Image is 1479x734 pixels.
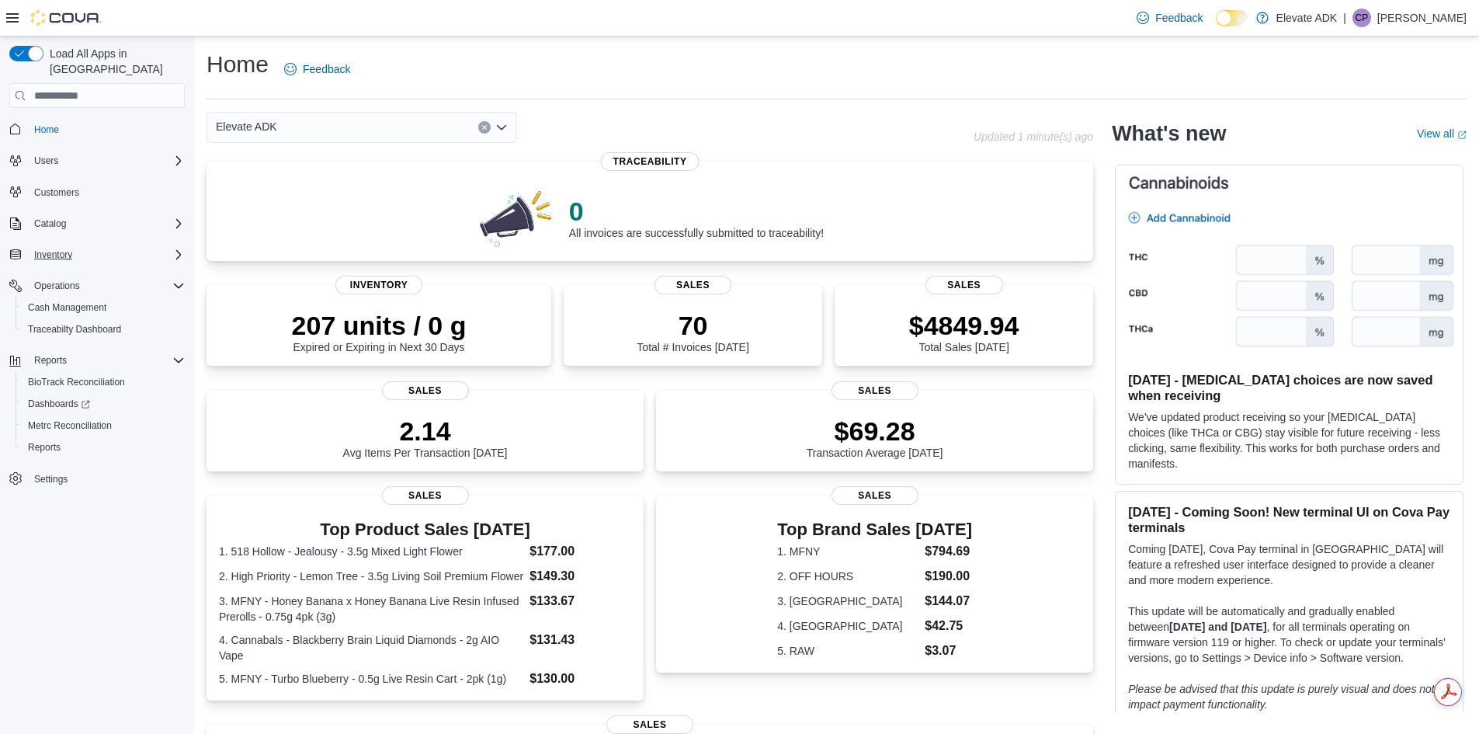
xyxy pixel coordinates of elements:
[207,49,269,80] h1: Home
[832,486,918,505] span: Sales
[34,155,58,167] span: Users
[22,395,96,413] a: Dashboards
[22,320,185,339] span: Traceabilty Dashboard
[3,213,191,235] button: Catalog
[382,381,469,400] span: Sales
[22,438,185,457] span: Reports
[22,320,127,339] a: Traceabilty Dashboard
[16,393,191,415] a: Dashboards
[219,632,523,663] dt: 4. Cannabals - Blackberry Brain Liquid Diamonds - 2g AIO Vape
[3,350,191,371] button: Reports
[1377,9,1467,27] p: [PERSON_NAME]
[28,277,185,295] span: Operations
[34,217,66,230] span: Catalog
[382,486,469,505] span: Sales
[1457,130,1467,140] svg: External link
[529,567,631,586] dd: $149.30
[28,214,72,233] button: Catalog
[216,117,277,136] span: Elevate ADK
[219,544,523,559] dt: 1. 518 Hollow - Jealousy - 3.5g Mixed Light Flower
[654,276,732,294] span: Sales
[28,419,112,432] span: Metrc Reconciliation
[1128,504,1450,535] h3: [DATE] - Coming Soon! New terminal UI on Cova Pay terminals
[1128,372,1450,403] h3: [DATE] - [MEDICAL_DATA] choices are now saved when receiving
[34,249,72,261] span: Inventory
[832,381,918,400] span: Sales
[909,310,1019,353] div: Total Sales [DATE]
[28,120,65,139] a: Home
[22,416,185,435] span: Metrc Reconciliation
[3,468,191,490] button: Settings
[28,398,90,410] span: Dashboards
[22,416,118,435] a: Metrc Reconciliation
[529,592,631,611] dd: $133.67
[16,371,191,393] button: BioTrack Reconciliation
[3,150,191,172] button: Users
[1130,2,1209,33] a: Feedback
[28,183,185,202] span: Customers
[495,121,508,134] button: Open list of options
[777,544,918,559] dt: 1. MFNY
[43,46,185,77] span: Load All Apps in [GEOGRAPHIC_DATA]
[34,280,80,292] span: Operations
[529,631,631,649] dd: $131.43
[335,276,422,294] span: Inventory
[34,473,68,485] span: Settings
[278,54,356,85] a: Feedback
[219,671,523,687] dt: 5. MFNY - Turbo Blueberry - 0.5g Live Resin Cart - 2pk (1g)
[606,715,693,734] span: Sales
[28,245,78,264] button: Inventory
[16,437,191,458] button: Reports
[925,592,972,611] dd: $144.07
[1155,10,1203,26] span: Feedback
[807,416,943,447] p: $69.28
[16,297,191,318] button: Cash Management
[529,542,631,561] dd: $177.00
[777,593,918,609] dt: 3. [GEOGRAPHIC_DATA]
[28,183,85,202] a: Customers
[476,186,557,249] img: 0
[478,121,491,134] button: Clear input
[22,298,185,317] span: Cash Management
[925,617,972,635] dd: $42.75
[343,416,508,447] p: 2.14
[31,10,101,26] img: Cova
[777,520,972,539] h3: Top Brand Sales [DATE]
[16,318,191,340] button: Traceabilty Dashboard
[28,351,73,370] button: Reports
[1352,9,1371,27] div: Chase Pippin
[28,301,106,314] span: Cash Management
[3,244,191,266] button: Inventory
[1169,621,1266,633] strong: [DATE] and [DATE]
[637,310,748,353] div: Total # Invoices [DATE]
[28,351,185,370] span: Reports
[28,151,64,170] button: Users
[1216,10,1248,26] input: Dark Mode
[909,310,1019,341] p: $4849.94
[1128,409,1450,471] p: We've updated product receiving so your [MEDICAL_DATA] choices (like THCa or CBG) stay visible fo...
[925,542,972,561] dd: $794.69
[28,119,185,138] span: Home
[1128,604,1450,666] p: This update will be automatically and gradually enabled between , for all terminals operating on ...
[219,593,523,624] dt: 3. MFNY - Honey Banana x Honey Banana Live Resin Infused Prerolls - 0.75g 4pk (3g)
[303,61,350,77] span: Feedback
[569,196,824,227] p: 0
[974,130,1093,143] p: Updated 1 minute(s) ago
[1343,9,1346,27] p: |
[807,416,943,459] div: Transaction Average [DATE]
[28,151,185,170] span: Users
[22,298,113,317] a: Cash Management
[1112,121,1226,146] h2: What's new
[925,642,972,660] dd: $3.07
[28,245,185,264] span: Inventory
[22,395,185,413] span: Dashboards
[1356,9,1369,27] span: CP
[1276,9,1338,27] p: Elevate ADK
[22,373,185,391] span: BioTrack Reconciliation
[292,310,467,341] p: 207 units / 0 g
[9,111,185,530] nav: Complex example
[28,323,121,336] span: Traceabilty Dashboard
[34,186,79,199] span: Customers
[1216,26,1217,27] span: Dark Mode
[925,276,1003,294] span: Sales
